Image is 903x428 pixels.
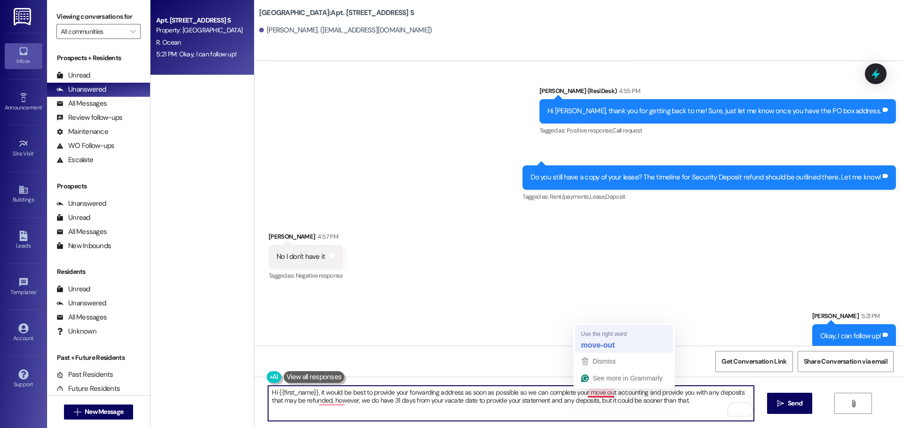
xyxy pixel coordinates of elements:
input: All communities [61,24,126,39]
div: Review follow-ups [56,113,122,123]
div: Unknown [56,327,96,336]
div: All Messages [56,227,107,237]
div: Do you still have a copy of your lease? The timeline for Security Deposit refund should be outlin... [531,172,881,182]
a: Support [5,366,42,392]
button: Send [767,393,813,414]
div: 4:55 PM [617,86,640,96]
span: Send [788,398,802,408]
a: Account [5,320,42,346]
textarea: To enrich screen reader interactions, please activate Accessibility in Grammarly extension settings [268,386,753,421]
a: Leads [5,228,42,253]
div: Tagged as: [523,190,896,203]
span: Lease , [590,193,605,201]
span: Rent/payments , [550,193,590,201]
div: Apt. [STREET_ADDRESS] S [156,16,243,25]
span: • [34,149,35,156]
span: Deposit [605,193,625,201]
div: 5:21 PM [859,311,879,321]
div: Future Residents [56,384,120,394]
div: New Inbounds [56,241,111,251]
b: [GEOGRAPHIC_DATA]: Apt. [STREET_ADDRESS] S [259,8,414,18]
span: R. Ocean [156,38,181,47]
div: Past Residents [56,370,113,380]
div: Escalate [56,155,93,165]
div: Property: [GEOGRAPHIC_DATA] [156,25,243,35]
i:  [850,400,857,407]
button: Get Conversation Link [715,351,792,372]
div: Okay, I can follow up! [820,331,881,341]
div: [PERSON_NAME] (ResiDesk) [539,86,896,99]
span: Get Conversation Link [721,357,786,366]
span: Call request [612,126,642,134]
a: Templates • [5,274,42,300]
span: New Message [85,407,123,417]
div: Unread [56,70,90,80]
button: Share Conversation via email [798,351,894,372]
div: [PERSON_NAME] [812,311,896,324]
a: Inbox [5,43,42,69]
div: Maintenance [56,127,108,137]
div: Residents [47,267,150,277]
div: WO Follow-ups [56,141,114,151]
span: • [36,288,38,294]
div: No I don't have it [277,252,325,262]
i:  [130,28,135,35]
div: All Messages [56,312,107,322]
a: Site Visit • [5,136,42,161]
div: All Messages [56,99,107,109]
i:  [74,408,81,416]
span: Positive response , [567,126,612,134]
div: Hi [PERSON_NAME], thank you for getting back to me! Sure, just let me know once you have the PO b... [547,106,881,116]
div: Past + Future Residents [47,353,150,363]
span: • [42,103,43,109]
div: 5:21 PM: Okay, I can follow up! [156,50,237,58]
div: Tagged as: [539,124,896,137]
div: Unanswered [56,85,106,94]
div: [PERSON_NAME]. ([EMAIL_ADDRESS][DOMAIN_NAME]) [259,25,432,35]
div: Prospects + Residents [47,53,150,63]
div: Unread [56,213,90,223]
label: Viewing conversations for [56,9,141,24]
button: New Message [64,405,134,420]
div: Unread [56,284,90,294]
div: Unanswered [56,298,106,308]
img: ResiDesk Logo [14,8,33,25]
span: Negative response [296,272,343,280]
a: Buildings [5,182,42,207]
div: Prospects [47,181,150,191]
i:  [777,400,784,407]
div: Tagged as: [269,269,343,282]
div: 4:57 PM [315,232,338,241]
span: Share Conversation via email [804,357,887,366]
div: [PERSON_NAME] [269,232,343,245]
div: Unanswered [56,199,106,209]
